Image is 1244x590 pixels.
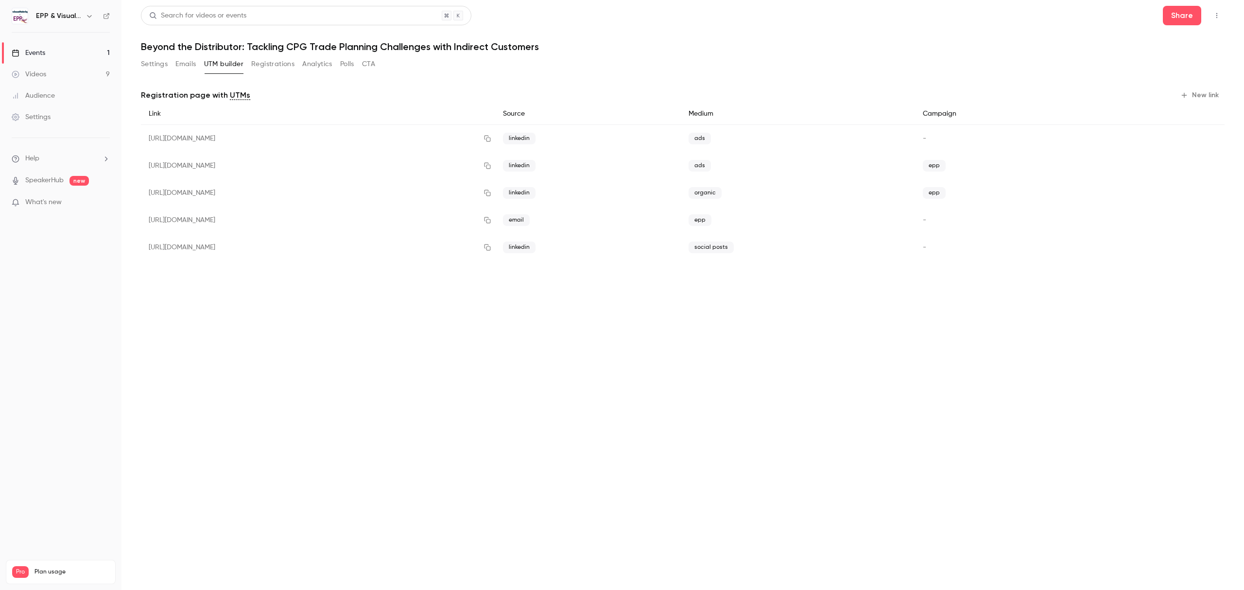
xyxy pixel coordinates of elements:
button: CTA [362,56,375,72]
div: Link [141,103,495,125]
h1: Beyond the Distributor: Tackling CPG Trade Planning Challenges with Indirect Customers [141,41,1225,52]
span: ads [689,160,711,172]
div: Audience [12,91,55,101]
div: [URL][DOMAIN_NAME] [141,207,495,234]
span: - [923,135,926,142]
h6: EPP & Visualfabriq [36,11,82,21]
div: Source [495,103,681,125]
span: social posts [689,242,734,253]
div: Search for videos or events [149,11,246,21]
span: linkedin [503,133,536,144]
button: Analytics [302,56,332,72]
span: - [923,244,926,251]
button: Emails [175,56,196,72]
span: epp [923,187,946,199]
a: SpeakerHub [25,175,64,186]
button: New link [1176,87,1225,103]
span: Help [25,154,39,164]
p: Registration page with [141,89,250,101]
span: Pro [12,566,29,578]
div: Settings [12,112,51,122]
span: What's new [25,197,62,208]
span: epp [923,160,946,172]
button: Share [1163,6,1201,25]
div: [URL][DOMAIN_NAME] [141,179,495,207]
button: Settings [141,56,168,72]
span: - [923,217,926,224]
div: [URL][DOMAIN_NAME] [141,234,495,261]
button: Registrations [251,56,294,72]
span: organic [689,187,722,199]
div: Campaign [915,103,1105,125]
div: [URL][DOMAIN_NAME] [141,125,495,153]
img: EPP & Visualfabriq [12,8,28,24]
span: email [503,214,530,226]
li: help-dropdown-opener [12,154,110,164]
div: Videos [12,69,46,79]
span: linkedin [503,160,536,172]
span: ads [689,133,711,144]
a: UTMs [230,89,250,101]
span: linkedin [503,187,536,199]
div: Events [12,48,45,58]
span: linkedin [503,242,536,253]
div: [URL][DOMAIN_NAME] [141,152,495,179]
span: Plan usage [35,568,109,576]
div: Medium [681,103,915,125]
span: new [69,176,89,186]
button: Polls [340,56,354,72]
span: epp [689,214,711,226]
button: UTM builder [204,56,243,72]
